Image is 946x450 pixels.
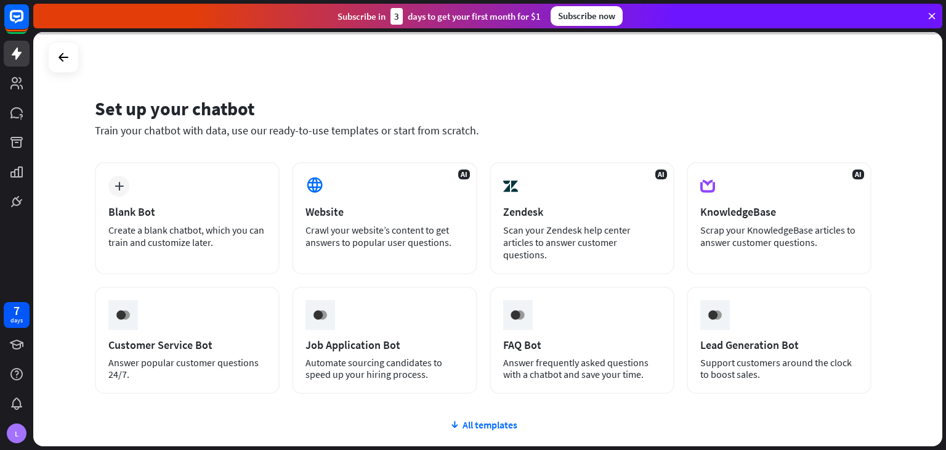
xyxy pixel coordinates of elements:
a: 7 days [4,302,30,328]
div: days [10,316,23,325]
div: Subscribe in days to get your first month for $1 [338,8,541,25]
div: 3 [390,8,403,25]
div: L [7,423,26,443]
div: Subscribe now [551,6,623,26]
div: 7 [14,305,20,316]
